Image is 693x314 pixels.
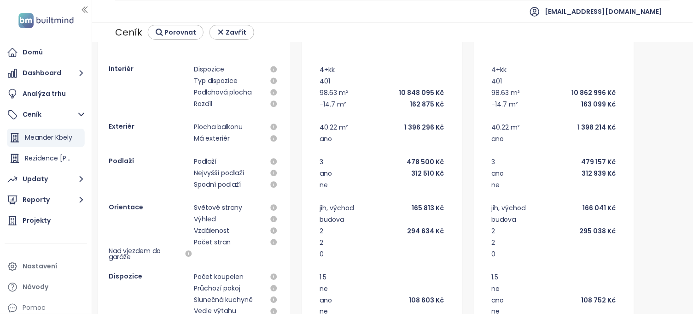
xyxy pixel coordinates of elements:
[226,27,247,37] span: Zavřít
[408,226,444,236] div: 294 634 Kč
[5,212,87,230] a: Projekty
[115,24,142,41] div: Ceník
[407,157,444,167] div: 478 500 Kč
[492,226,495,236] div: 2
[582,99,616,109] div: 163 099 Kč
[492,249,496,259] div: 0
[109,248,183,260] div: Nad vjezdem do garáže
[194,66,225,72] div: Dispozice
[7,149,85,168] div: Rezidence [PERSON_NAME]
[320,122,349,132] div: 40.22 m²
[320,249,324,259] div: 0
[492,295,504,305] div: ano
[320,168,332,178] div: ano
[492,65,507,75] div: 4+kk
[320,226,324,236] div: 2
[320,65,335,75] div: 4+kk
[5,64,87,83] button: Dashboard
[194,239,231,245] div: Počet stran
[545,0,663,23] span: [EMAIL_ADDRESS][DOMAIN_NAME]
[5,170,87,189] button: Updaty
[578,122,616,132] div: 1 398 214 Kč
[492,203,526,213] div: jih, východ
[492,237,495,248] div: 2
[492,134,504,144] div: ano
[320,272,327,282] div: 1.5
[23,261,57,272] div: Nastavení
[194,297,253,303] div: Slunečná kuchyně
[7,129,85,147] div: Meander Kbely
[410,99,444,109] div: 162 875 Kč
[194,182,241,188] div: Spodní podlaží
[109,202,194,248] div: Orientace
[194,124,243,130] div: Plocha balkonu
[492,76,502,86] div: 401
[320,99,347,109] div: -14.7 m²
[320,88,349,98] div: 98.63 m²
[582,168,616,178] div: 312 939 Kč
[194,228,230,234] div: Vzdálenost
[405,122,444,132] div: 1 396 296 Kč
[194,136,230,142] div: Má exteriér
[194,159,217,165] div: Podlaží
[16,11,76,30] img: logo
[25,133,72,142] span: Meander Kbely
[583,203,616,213] div: 166 041 Kč
[320,157,324,167] div: 3
[582,157,616,167] div: 479 157 Kč
[109,121,194,144] div: Exteriér
[492,272,499,282] div: 1.5
[582,295,616,305] div: 108 752 Kč
[320,76,331,86] div: 401
[320,214,344,225] div: budova
[320,134,332,144] div: ano
[23,302,46,314] div: Pomoc
[194,89,252,95] div: Podlahová plocha
[194,101,213,107] div: Rozdíl
[5,106,87,124] button: Ceník
[164,27,196,37] span: Porovnat
[5,43,87,62] a: Domů
[320,237,324,248] div: 2
[492,180,500,190] div: ne
[194,285,241,291] div: Průchozí pokoj
[5,85,87,103] a: Analýza trhu
[492,88,520,98] div: 98.63 m²
[5,191,87,209] button: Reporty
[23,47,43,58] div: Domů
[194,205,243,211] div: Světové strany
[492,157,495,167] div: 3
[412,203,444,213] div: 165 813 Kč
[492,122,520,132] div: 40.22 m²
[492,168,504,178] div: ano
[412,168,444,178] div: 312 510 Kč
[572,88,616,98] div: 10 862 996 Kč
[23,215,51,226] div: Projekty
[194,216,216,222] div: Výhled
[492,214,516,225] div: budova
[25,154,111,163] span: Rezidence [PERSON_NAME]
[210,25,254,40] button: Zavřít
[194,170,245,176] div: Nejvyšší podlaží
[492,284,500,294] div: ne
[23,281,48,293] div: Návody
[320,180,328,190] div: ne
[320,295,332,305] div: ano
[23,173,48,185] div: Updaty
[5,278,87,296] a: Návody
[194,274,244,280] div: Počet koupelen
[320,203,354,213] div: jih, východ
[194,78,238,84] div: Typ dispozice
[399,88,444,98] div: 10 848 095 Kč
[5,257,87,276] a: Nastavení
[580,226,616,236] div: 295 038 Kč
[492,99,518,109] div: -14.7 m²
[320,284,328,294] div: ne
[409,295,444,305] div: 108 603 Kč
[109,156,194,190] div: Podlaží
[109,64,194,110] div: Interiér
[23,88,66,100] div: Analýza trhu
[148,25,204,40] button: Porovnat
